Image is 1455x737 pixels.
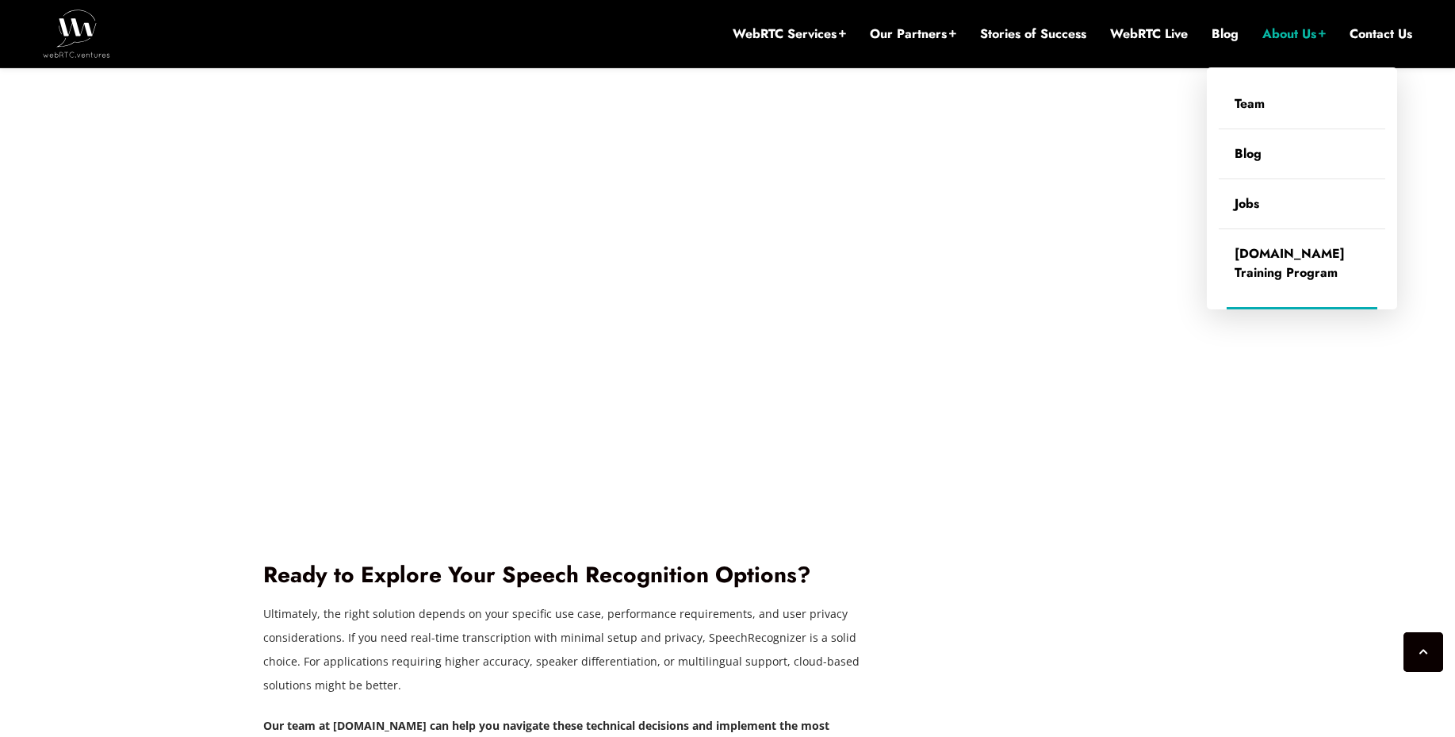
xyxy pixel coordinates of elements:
[1262,25,1326,43] a: About Us
[980,25,1086,43] a: Stories of Success
[1219,229,1385,297] a: [DOMAIN_NAME] Training Program
[1212,25,1239,43] a: Blog
[263,562,874,589] h2: Ready to Explore Your Speech Recognition Options?
[1219,129,1385,178] a: Blog
[1350,25,1412,43] a: Contact Us
[1219,179,1385,228] a: Jobs
[43,10,110,57] img: WebRTC.ventures
[870,25,956,43] a: Our Partners
[1110,25,1188,43] a: WebRTC Live
[263,602,874,697] p: Ultimately, the right solution depends on your specific use case, performance requirements, and u...
[733,25,846,43] a: WebRTC Services
[1219,79,1385,129] a: Team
